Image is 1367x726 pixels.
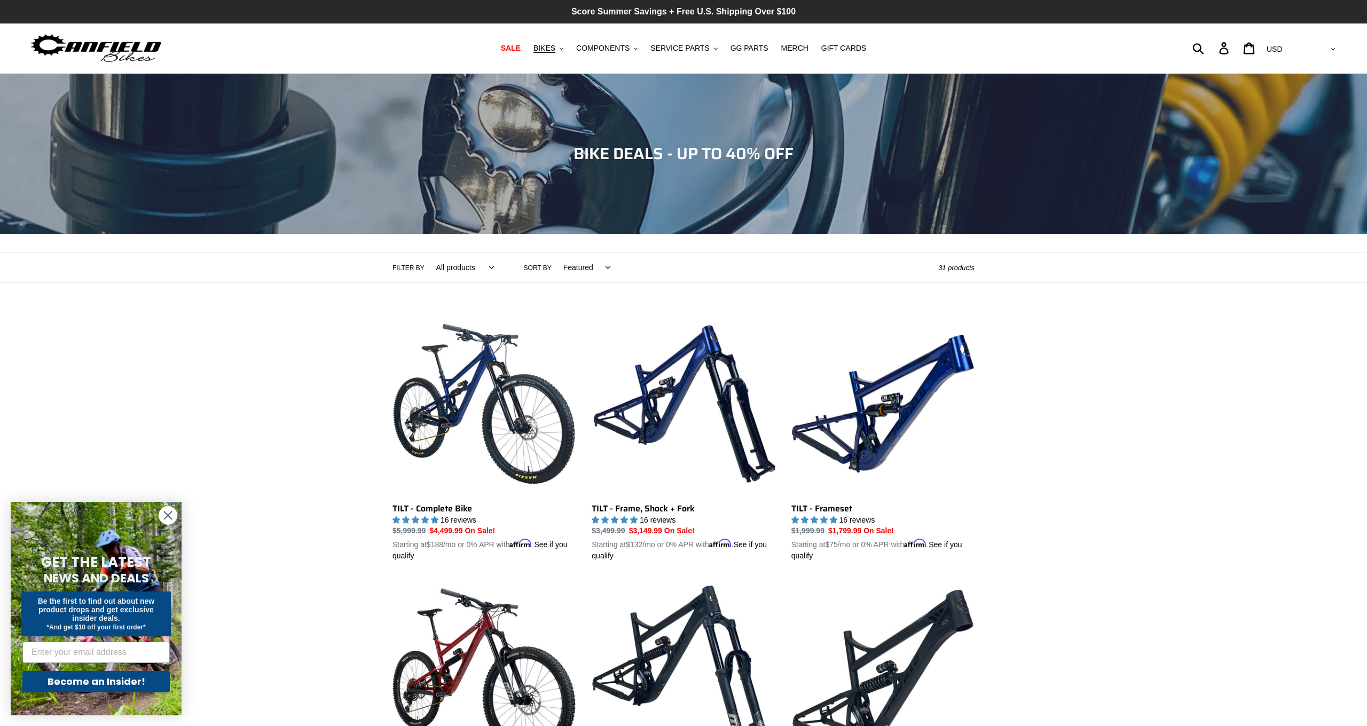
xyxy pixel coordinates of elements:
[46,624,145,631] span: *And get $10 off your first order*
[781,44,808,53] span: MERCH
[38,597,155,622] span: Be the first to find out about new product drops and get exclusive insider deals.
[41,553,151,572] span: GET THE LATEST
[571,41,643,56] button: COMPONENTS
[44,570,149,587] span: NEWS AND DEALS
[573,141,794,166] span: BIKE DEALS - UP TO 40% OFF
[816,41,872,56] a: GIFT CARDS
[938,264,975,272] span: 31 products
[392,263,425,273] label: Filter by
[821,44,867,53] span: GIFT CARDS
[159,506,177,525] button: Close dialog
[533,44,555,53] span: BIKES
[29,31,163,65] img: Canfield Bikes
[1198,36,1225,60] input: Search
[776,41,814,56] a: MERCH
[730,44,768,53] span: GG PARTS
[501,44,521,53] span: SALE
[524,263,552,273] label: Sort by
[496,41,526,56] a: SALE
[22,642,170,663] input: Enter your email address
[22,671,170,692] button: Become an Insider!
[528,41,569,56] button: BIKES
[645,41,722,56] button: SERVICE PARTS
[725,41,774,56] a: GG PARTS
[576,44,630,53] span: COMPONENTS
[650,44,709,53] span: SERVICE PARTS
